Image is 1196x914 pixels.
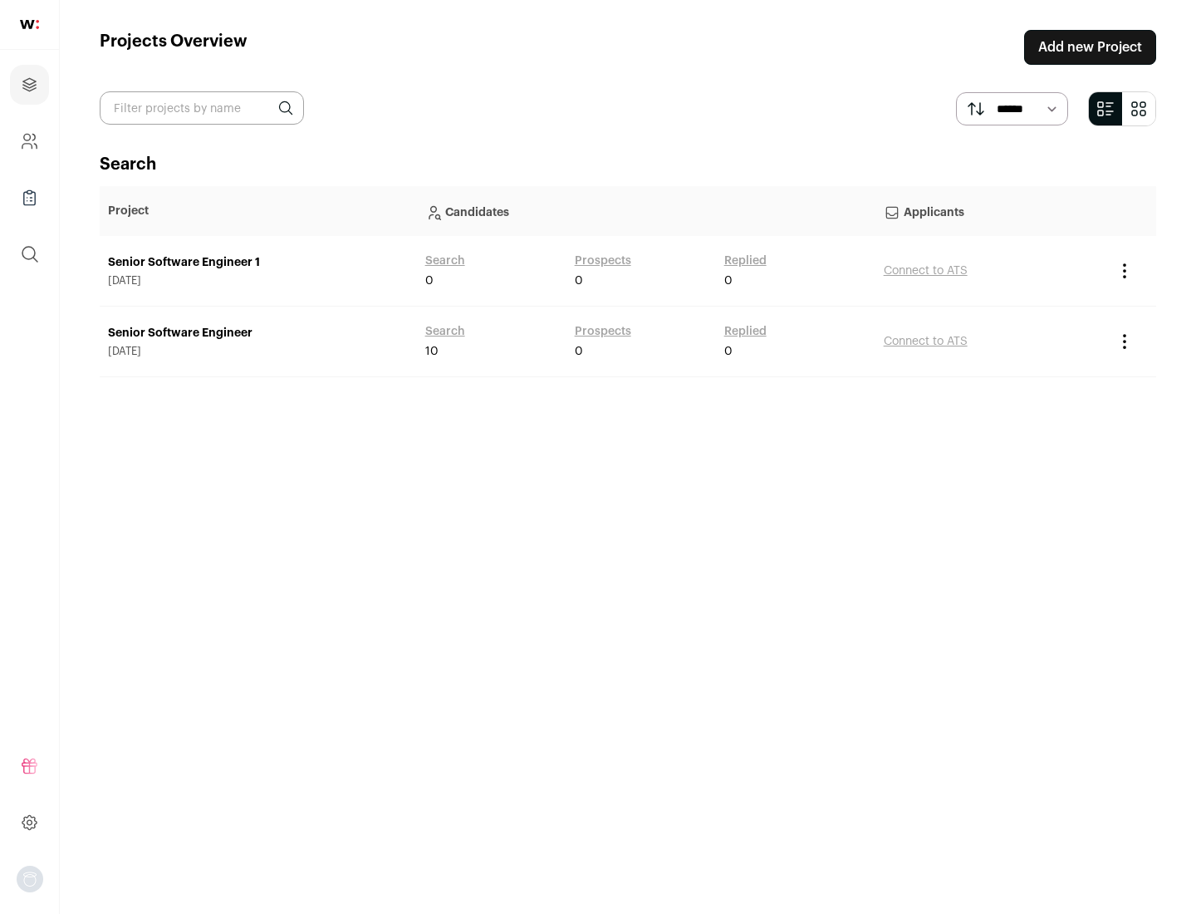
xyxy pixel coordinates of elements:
[20,20,39,29] img: wellfound-shorthand-0d5821cbd27db2630d0214b213865d53afaa358527fdda9d0ea32b1df1b89c2c.svg
[108,345,409,358] span: [DATE]
[100,91,304,125] input: Filter projects by name
[425,323,465,340] a: Search
[1115,332,1135,351] button: Project Actions
[884,336,968,347] a: Connect to ATS
[575,273,583,289] span: 0
[1115,261,1135,281] button: Project Actions
[108,203,409,219] p: Project
[724,323,767,340] a: Replied
[425,194,867,228] p: Candidates
[17,866,43,892] img: nopic.png
[100,153,1156,176] h2: Search
[10,121,49,161] a: Company and ATS Settings
[724,343,733,360] span: 0
[575,343,583,360] span: 0
[724,273,733,289] span: 0
[575,253,631,269] a: Prospects
[108,325,409,342] a: Senior Software Engineer
[425,273,434,289] span: 0
[10,65,49,105] a: Projects
[108,274,409,287] span: [DATE]
[425,253,465,269] a: Search
[10,178,49,218] a: Company Lists
[575,323,631,340] a: Prospects
[100,30,248,65] h1: Projects Overview
[17,866,43,892] button: Open dropdown
[425,343,439,360] span: 10
[1024,30,1156,65] a: Add new Project
[724,253,767,269] a: Replied
[108,254,409,271] a: Senior Software Engineer 1
[884,194,1098,228] p: Applicants
[884,265,968,277] a: Connect to ATS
